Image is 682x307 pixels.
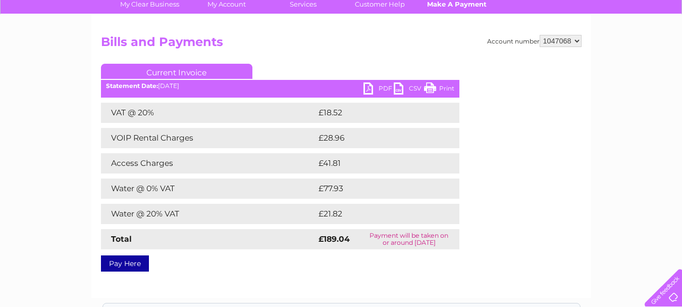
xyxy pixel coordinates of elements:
[101,153,316,173] td: Access Charges
[101,128,316,148] td: VOIP Rental Charges
[101,82,459,90] div: [DATE]
[487,35,582,47] div: Account number
[111,234,132,244] strong: Total
[530,43,552,51] a: Energy
[316,153,437,173] td: £41.81
[101,64,252,79] a: Current Invoice
[394,82,424,97] a: CSV
[106,82,158,90] b: Statement Date:
[359,229,459,249] td: Payment will be taken on or around [DATE]
[101,255,149,272] a: Pay Here
[319,234,350,244] strong: £189.04
[316,103,438,123] td: £18.52
[103,6,580,49] div: Clear Business is a trading name of Verastar Limited (registered in [GEOGRAPHIC_DATA] No. 3667643...
[316,179,439,199] td: £77.93
[316,204,438,224] td: £21.82
[492,5,561,18] a: 0333 014 3131
[101,35,582,54] h2: Bills and Payments
[504,43,523,51] a: Water
[615,43,640,51] a: Contact
[594,43,609,51] a: Blog
[101,179,316,199] td: Water @ 0% VAT
[424,82,454,97] a: Print
[316,128,440,148] td: £28.96
[649,43,672,51] a: Log out
[558,43,588,51] a: Telecoms
[101,103,316,123] td: VAT @ 20%
[24,26,75,57] img: logo.png
[101,204,316,224] td: Water @ 20% VAT
[363,82,394,97] a: PDF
